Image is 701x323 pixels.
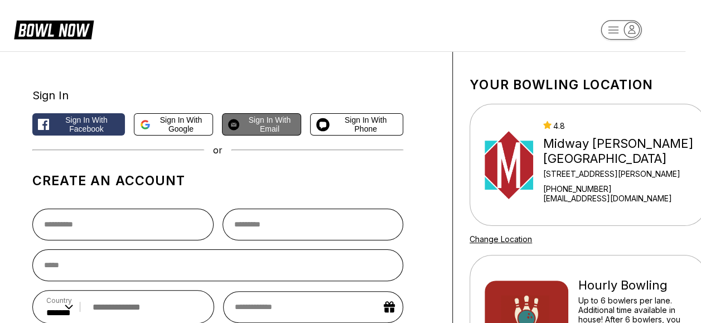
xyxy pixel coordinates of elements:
[310,113,403,136] button: Sign in with Phone
[32,113,125,136] button: Sign in with Facebook
[32,173,403,189] h1: Create an account
[32,89,403,102] div: Sign In
[155,115,207,133] span: Sign in with Google
[485,123,533,207] img: Midway Bowling - Carlisle
[470,234,532,244] a: Change Location
[222,113,301,136] button: Sign in with Email
[134,113,213,136] button: Sign in with Google
[244,115,295,133] span: Sign in with Email
[46,296,73,305] label: Country
[578,278,692,293] div: Hourly Bowling
[32,144,403,156] div: or
[334,115,397,133] span: Sign in with Phone
[54,115,119,133] span: Sign in with Facebook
